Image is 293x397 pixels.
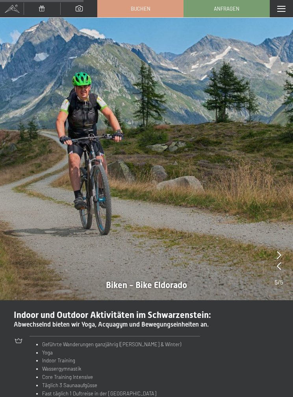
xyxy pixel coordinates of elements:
li: Wassergymnastik [42,365,181,373]
li: Core Training Intensive [42,373,181,381]
span: / [278,278,280,286]
a: Buchen [98,0,183,17]
a: Anfragen [184,0,269,17]
li: Geführte Wanderungen ganzjährig ([PERSON_NAME] & Winter) [42,340,181,349]
span: Abwechselnd bieten wir Yoga, Acquagym und Bewegungseinheiten an. [14,321,209,328]
span: 5 [274,278,278,286]
span: 5 [280,278,283,286]
span: Anfragen [214,5,239,12]
span: Indoor und Outdoor Aktivitäten im Schwarzenstein: [14,310,211,320]
li: Täglich 3 Saunaaufgüsse [42,381,181,390]
li: Indoor Training [42,356,181,365]
li: Yoga [42,349,181,357]
span: Buchen [131,5,150,12]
